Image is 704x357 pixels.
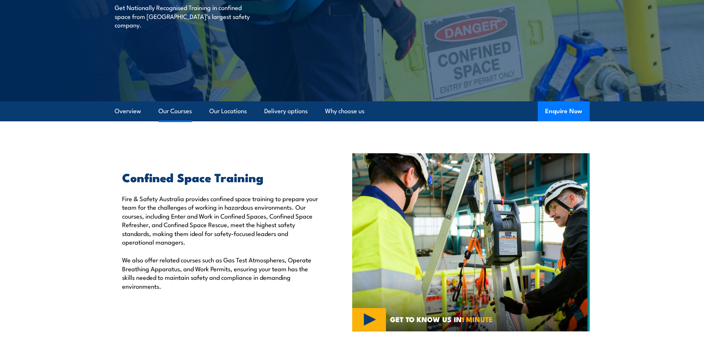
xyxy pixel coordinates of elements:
h2: Confined Space Training [122,172,318,182]
a: Why choose us [325,101,364,121]
a: Delivery options [264,101,308,121]
img: Confined Space Courses Australia [352,153,590,331]
p: Get Nationally Recognised Training in confined space from [GEOGRAPHIC_DATA]’s largest safety comp... [115,3,250,29]
span: GET TO KNOW US IN [390,316,493,322]
a: Our Courses [158,101,192,121]
p: We also offer related courses such as Gas Test Atmospheres, Operate Breathing Apparatus, and Work... [122,255,318,290]
p: Fire & Safety Australia provides confined space training to prepare your team for the challenges ... [122,194,318,246]
a: Our Locations [209,101,247,121]
strong: 1 MINUTE [462,314,493,324]
button: Enquire Now [538,101,590,121]
a: Overview [115,101,141,121]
